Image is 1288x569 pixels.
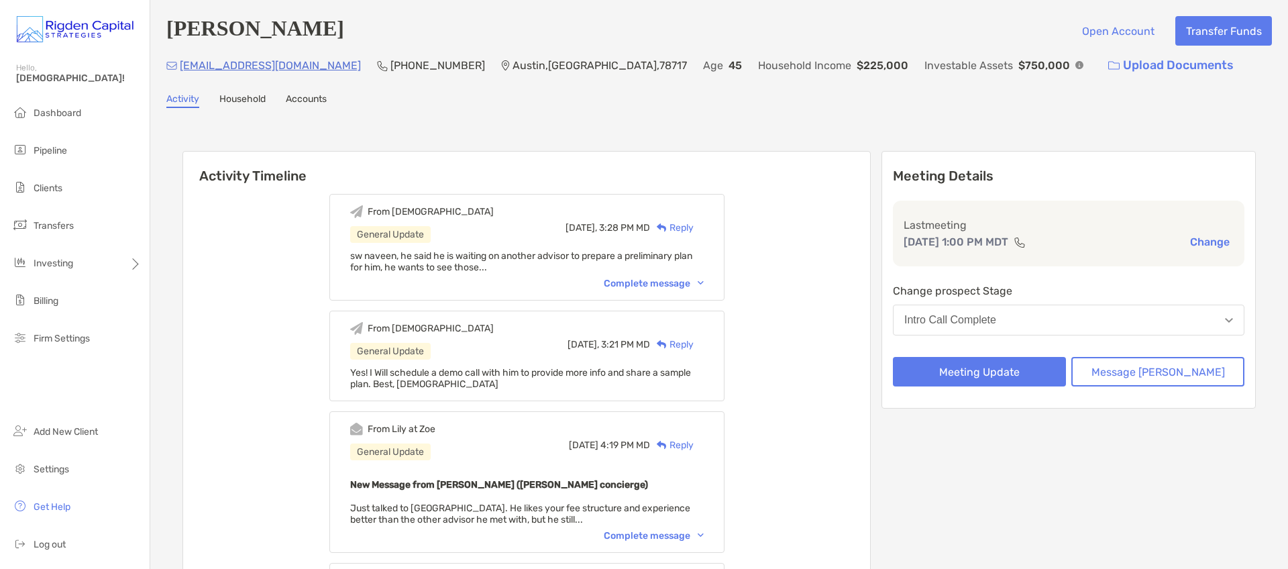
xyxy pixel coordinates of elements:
span: sw naveen, he said he is waiting on another advisor to prepare a preliminary plan for him, he wan... [350,250,692,273]
img: Location Icon [501,60,510,71]
h4: [PERSON_NAME] [166,16,344,46]
p: $225,000 [857,57,908,74]
p: Investable Assets [924,57,1013,74]
img: clients icon [12,179,28,195]
span: Investing [34,258,73,269]
button: Open Account [1071,16,1165,46]
a: Accounts [286,93,327,108]
img: communication type [1014,237,1026,248]
div: From [DEMOGRAPHIC_DATA] [368,206,494,217]
img: Info Icon [1075,61,1083,69]
span: Get Help [34,501,70,513]
img: transfers icon [12,217,28,233]
p: Change prospect Stage [893,282,1244,299]
p: 45 [729,57,742,74]
div: General Update [350,226,431,243]
img: Event icon [350,205,363,218]
button: Transfer Funds [1175,16,1272,46]
p: Last meeting [904,217,1234,234]
div: Reply [650,221,694,235]
span: Dashboard [34,107,81,119]
img: add_new_client icon [12,423,28,439]
div: Reply [650,438,694,452]
img: logout icon [12,535,28,552]
span: Settings [34,464,69,475]
img: Email Icon [166,62,177,70]
span: 4:19 PM MD [600,439,650,451]
span: Just talked to [GEOGRAPHIC_DATA]. He likes your fee structure and experience better than the othe... [350,503,690,525]
a: Upload Documents [1099,51,1242,80]
img: Reply icon [657,223,667,232]
span: Yes! I Will schedule a demo call with him to provide more info and share a sample plan. Best, [DE... [350,367,691,390]
span: Transfers [34,220,74,231]
span: Clients [34,183,62,194]
a: Household [219,93,266,108]
img: Event icon [350,423,363,435]
div: Reply [650,338,694,352]
img: firm-settings icon [12,329,28,346]
a: Activity [166,93,199,108]
button: Message [PERSON_NAME] [1071,357,1244,386]
div: From Lily at Zoe [368,423,435,435]
p: Household Income [758,57,851,74]
h6: Activity Timeline [183,152,870,184]
span: Billing [34,295,58,307]
img: settings icon [12,460,28,476]
img: Reply icon [657,441,667,450]
span: [DEMOGRAPHIC_DATA]! [16,72,142,84]
div: From [DEMOGRAPHIC_DATA] [368,323,494,334]
span: [DATE], [566,222,597,234]
p: $750,000 [1018,57,1070,74]
img: billing icon [12,292,28,308]
img: Chevron icon [698,281,704,285]
span: Log out [34,539,66,550]
img: get-help icon [12,498,28,514]
span: Add New Client [34,426,98,437]
div: Complete message [604,278,704,289]
img: pipeline icon [12,142,28,158]
img: Chevron icon [698,533,704,537]
span: Firm Settings [34,333,90,344]
div: Intro Call Complete [904,314,996,326]
span: Pipeline [34,145,67,156]
span: [DATE] [569,439,598,451]
img: investing icon [12,254,28,270]
img: Open dropdown arrow [1225,318,1233,323]
b: New Message from [PERSON_NAME] ([PERSON_NAME] concierge) [350,479,648,490]
div: General Update [350,444,431,460]
p: [DATE] 1:00 PM MDT [904,234,1008,250]
p: [PHONE_NUMBER] [390,57,485,74]
div: Complete message [604,530,704,541]
button: Change [1186,235,1234,249]
img: Event icon [350,322,363,335]
img: Zoe Logo [16,5,133,54]
span: 3:21 PM MD [601,339,650,350]
button: Meeting Update [893,357,1066,386]
img: Reply icon [657,340,667,349]
button: Intro Call Complete [893,305,1244,335]
div: General Update [350,343,431,360]
span: 3:28 PM MD [599,222,650,234]
span: [DATE], [568,339,599,350]
img: button icon [1108,61,1120,70]
p: [EMAIL_ADDRESS][DOMAIN_NAME] [180,57,361,74]
img: Phone Icon [377,60,388,71]
p: Age [703,57,723,74]
img: dashboard icon [12,104,28,120]
p: Meeting Details [893,168,1244,185]
p: Austin , [GEOGRAPHIC_DATA] , 78717 [513,57,687,74]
